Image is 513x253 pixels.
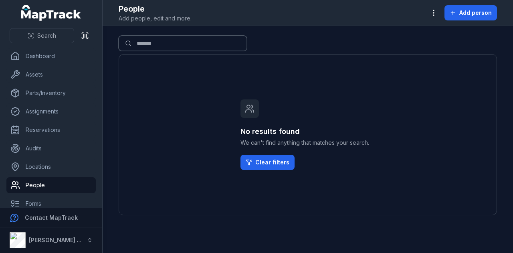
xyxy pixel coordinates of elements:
button: Add person [444,5,497,20]
strong: Contact MapTrack [25,214,78,221]
h2: People [119,3,192,14]
a: Audits [6,140,96,156]
a: Locations [6,159,96,175]
a: Clear filters [240,155,295,170]
a: Forms [6,196,96,212]
a: Assets [6,67,96,83]
a: MapTrack [21,5,81,21]
a: People [6,177,96,193]
button: Search [10,28,74,43]
span: We can't find anything that matches your search. [240,139,375,147]
span: Search [37,32,56,40]
a: Reservations [6,122,96,138]
a: Parts/Inventory [6,85,96,101]
strong: [PERSON_NAME] Air [29,237,85,243]
a: Dashboard [6,48,96,64]
a: Assignments [6,103,96,119]
span: Add people, edit and more. [119,14,192,22]
h3: No results found [240,126,375,137]
span: Add person [459,9,492,17]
